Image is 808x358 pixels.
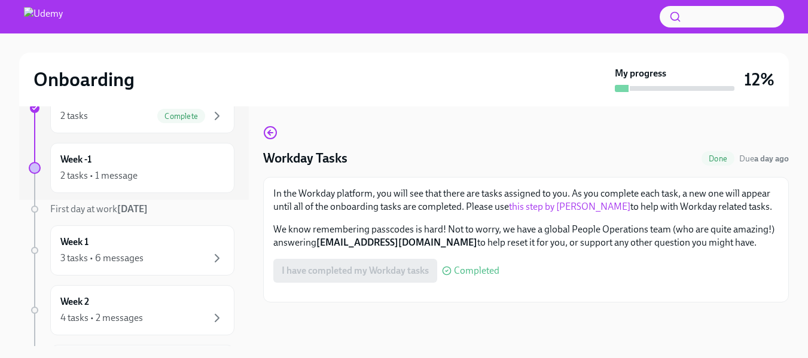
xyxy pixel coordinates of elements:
[316,237,477,248] strong: [EMAIL_ADDRESS][DOMAIN_NAME]
[60,295,89,308] h6: Week 2
[273,223,779,249] p: We know remembering passcodes is hard! Not to worry, we have a global People Operations team (who...
[157,112,205,121] span: Complete
[615,67,666,80] strong: My progress
[29,203,234,216] a: First day at work[DATE]
[29,143,234,193] a: Week -12 tasks • 1 message
[60,311,143,325] div: 4 tasks • 2 messages
[60,252,144,265] div: 3 tasks • 6 messages
[60,153,92,166] h6: Week -1
[739,154,789,164] span: Due
[60,109,88,123] div: 2 tasks
[60,169,138,182] div: 2 tasks • 1 message
[509,201,630,212] a: this step by [PERSON_NAME]
[29,225,234,276] a: Week 13 tasks • 6 messages
[454,266,499,276] span: Completed
[29,285,234,335] a: Week 24 tasks • 2 messages
[29,83,234,133] a: 2 tasksComplete
[33,68,135,91] h2: Onboarding
[50,203,148,215] span: First day at work
[702,154,734,163] span: Done
[60,235,89,249] h6: Week 1
[24,7,63,26] img: Udemy
[754,154,789,164] strong: a day ago
[744,69,775,90] h3: 12%
[263,149,347,167] h4: Workday Tasks
[117,203,148,215] strong: [DATE]
[273,187,779,213] p: In the Workday platform, you will see that there are tasks assigned to you. As you complete each ...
